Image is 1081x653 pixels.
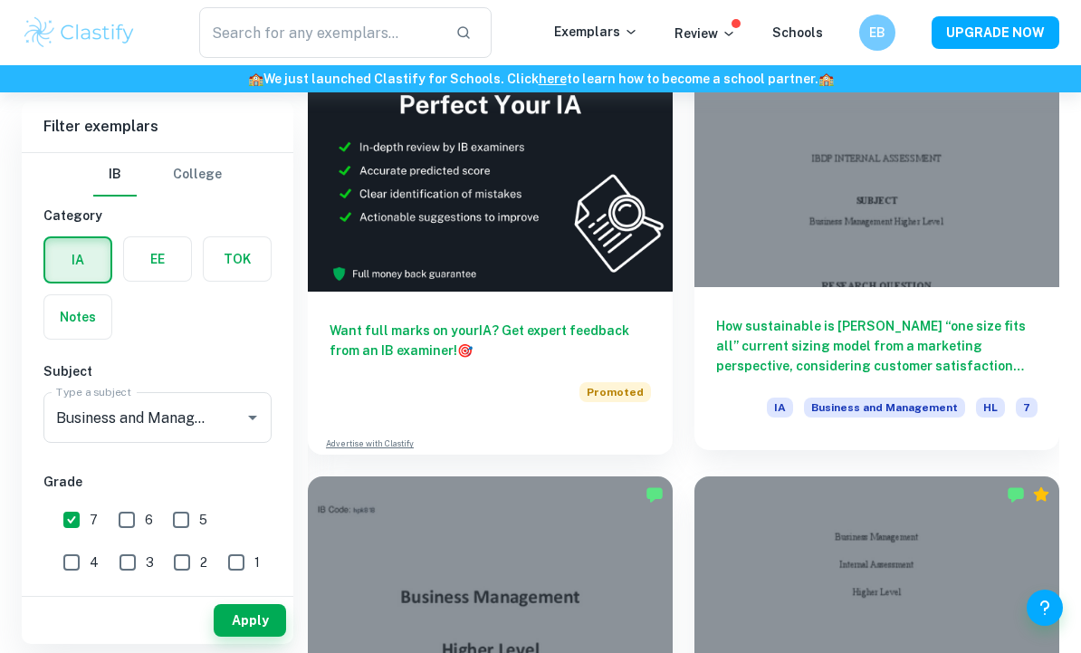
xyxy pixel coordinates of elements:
[330,321,651,360] h6: Want full marks on your IA ? Get expert feedback from an IB examiner!
[772,25,823,40] a: Schools
[45,238,110,282] button: IA
[4,69,1077,89] h6: We just launched Clastify for Schools. Click to learn how to become a school partner.
[579,382,651,402] span: Promoted
[308,17,673,291] img: Thumbnail
[124,237,191,281] button: EE
[214,604,286,637] button: Apply
[254,552,260,572] span: 1
[145,510,153,530] span: 6
[93,153,137,197] button: IB
[716,316,1038,376] h6: How sustainable is [PERSON_NAME] “one size fits all” current sizing model from a marketing perspe...
[43,472,272,492] h6: Grade
[199,510,207,530] span: 5
[694,17,1059,454] a: How sustainable is [PERSON_NAME] “one size fits all” current sizing model from a marketing perspe...
[932,16,1059,49] button: UPGRADE NOW
[804,398,965,418] span: Business and Management
[43,206,272,226] h6: Category
[767,398,793,418] span: IA
[674,24,736,43] p: Review
[1007,485,1025,504] img: Marked
[90,510,98,530] span: 7
[859,14,895,51] button: EB
[173,153,222,197] button: College
[326,437,414,450] a: Advertise with Clastify
[43,361,272,381] h6: Subject
[1016,398,1038,418] span: 7
[976,398,1005,418] span: HL
[56,384,131,399] label: Type a subject
[1032,485,1050,504] div: Premium
[308,17,673,454] a: Want full marks on yourIA? Get expert feedback from an IB examiner!PromotedAdvertise with Clastify
[867,23,888,43] h6: EB
[22,101,293,152] h6: Filter exemplars
[240,405,265,430] button: Open
[457,343,473,358] span: 🎯
[22,14,137,51] img: Clastify logo
[1027,590,1063,626] button: Help and Feedback
[146,552,154,572] span: 3
[204,237,271,281] button: TOK
[248,72,263,86] span: 🏫
[646,485,664,504] img: Marked
[44,295,111,339] button: Notes
[818,72,834,86] span: 🏫
[90,552,99,572] span: 4
[539,72,567,86] a: here
[199,7,441,58] input: Search for any exemplars...
[554,22,638,42] p: Exemplars
[200,552,207,572] span: 2
[93,153,222,197] div: Filter type choice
